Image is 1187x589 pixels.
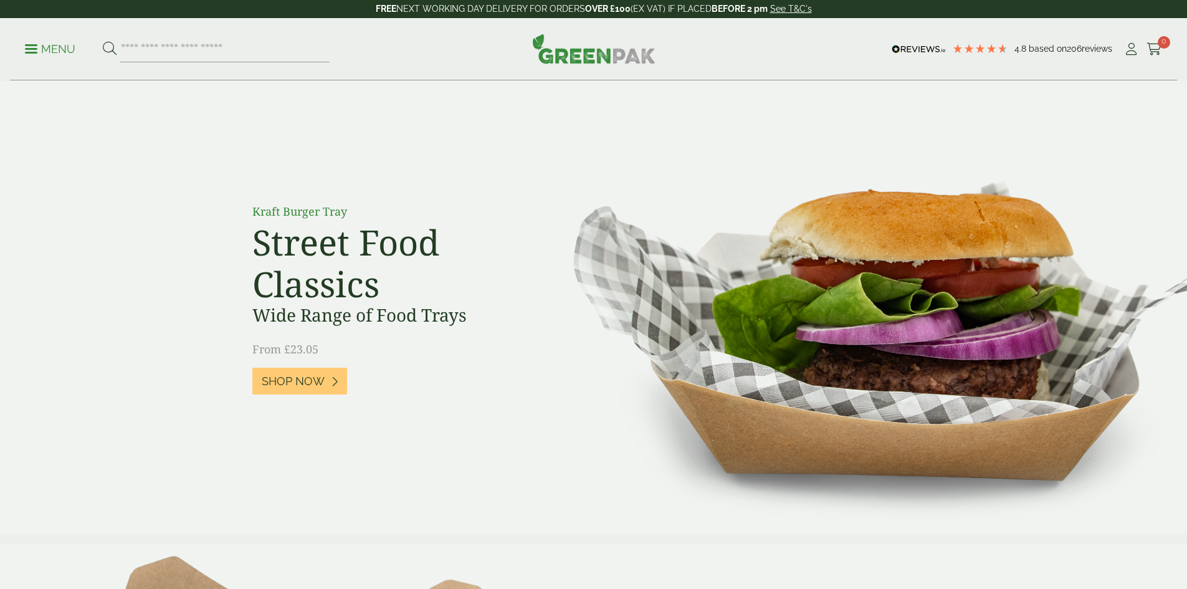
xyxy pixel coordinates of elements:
strong: BEFORE 2 pm [712,4,768,14]
i: Cart [1146,43,1162,55]
span: 206 [1067,44,1082,54]
span: 4.8 [1014,44,1029,54]
span: reviews [1082,44,1112,54]
i: My Account [1123,43,1139,55]
div: 4.79 Stars [952,43,1008,54]
a: Shop Now [252,368,347,395]
img: Street Food Classics [534,81,1187,534]
p: Kraft Burger Tray [252,203,533,220]
h2: Street Food Classics [252,221,533,305]
img: REVIEWS.io [892,45,946,54]
p: Menu [25,42,75,57]
h3: Wide Range of Food Trays [252,305,533,326]
span: From £23.05 [252,342,318,357]
strong: FREE [376,4,396,14]
strong: OVER £100 [585,4,631,14]
a: Menu [25,42,75,54]
img: GreenPak Supplies [532,34,655,64]
span: Based on [1029,44,1067,54]
a: 0 [1146,40,1162,59]
span: 0 [1158,36,1170,49]
span: Shop Now [262,375,325,388]
a: See T&C's [770,4,812,14]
